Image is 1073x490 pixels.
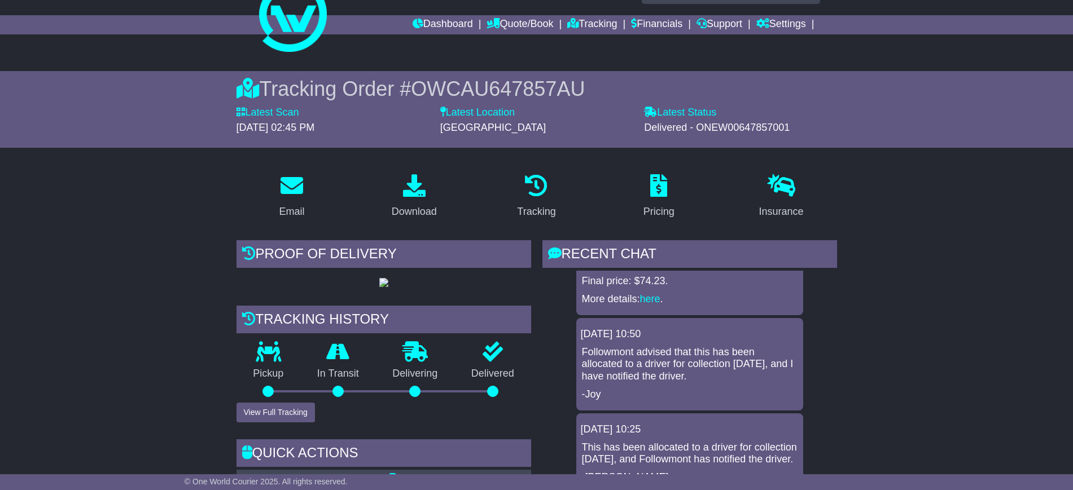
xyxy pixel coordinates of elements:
[581,328,799,341] div: [DATE] 10:50
[243,473,333,484] a: Email Documents
[279,204,304,219] div: Email
[582,471,798,484] p: -[PERSON_NAME]
[237,306,531,336] div: Tracking history
[487,15,553,34] a: Quote/Book
[237,403,315,422] button: View Full Tracking
[454,368,531,380] p: Delivered
[411,77,585,100] span: OWCAU647857AU
[271,170,312,223] a: Email
[376,368,455,380] p: Delivering
[384,170,444,223] a: Download
[759,204,804,219] div: Insurance
[300,368,376,380] p: In Transit
[640,293,660,304] a: here
[567,15,617,34] a: Tracking
[237,122,315,133] span: [DATE] 02:45 PM
[582,293,798,306] p: More details: .
[237,439,531,470] div: Quick Actions
[392,204,437,219] div: Download
[413,15,473,34] a: Dashboard
[582,275,798,288] p: Final price: $74.23.
[582,389,798,401] p: -Joy
[752,170,811,223] a: Insurance
[644,107,716,119] label: Latest Status
[582,346,798,383] p: Followmont advised that this has been allocated to a driver for collection [DATE], and I have not...
[440,122,546,133] span: [GEOGRAPHIC_DATA]
[517,204,555,219] div: Tracking
[581,423,799,436] div: [DATE] 10:25
[582,442,798,466] p: This has been allocated to a driver for collection [DATE], and Followmont has notified the driver.
[510,170,563,223] a: Tracking
[542,240,837,271] div: RECENT CHAT
[697,15,742,34] a: Support
[756,15,806,34] a: Settings
[636,170,682,223] a: Pricing
[237,240,531,271] div: Proof of Delivery
[389,473,519,484] a: Shipping Label - A4 printer
[631,15,682,34] a: Financials
[237,368,301,380] p: Pickup
[379,278,388,287] img: GetPodImage
[237,107,299,119] label: Latest Scan
[644,122,790,133] span: Delivered - ONEW00647857001
[185,477,348,486] span: © One World Courier 2025. All rights reserved.
[440,107,515,119] label: Latest Location
[643,204,675,219] div: Pricing
[237,77,837,101] div: Tracking Order #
